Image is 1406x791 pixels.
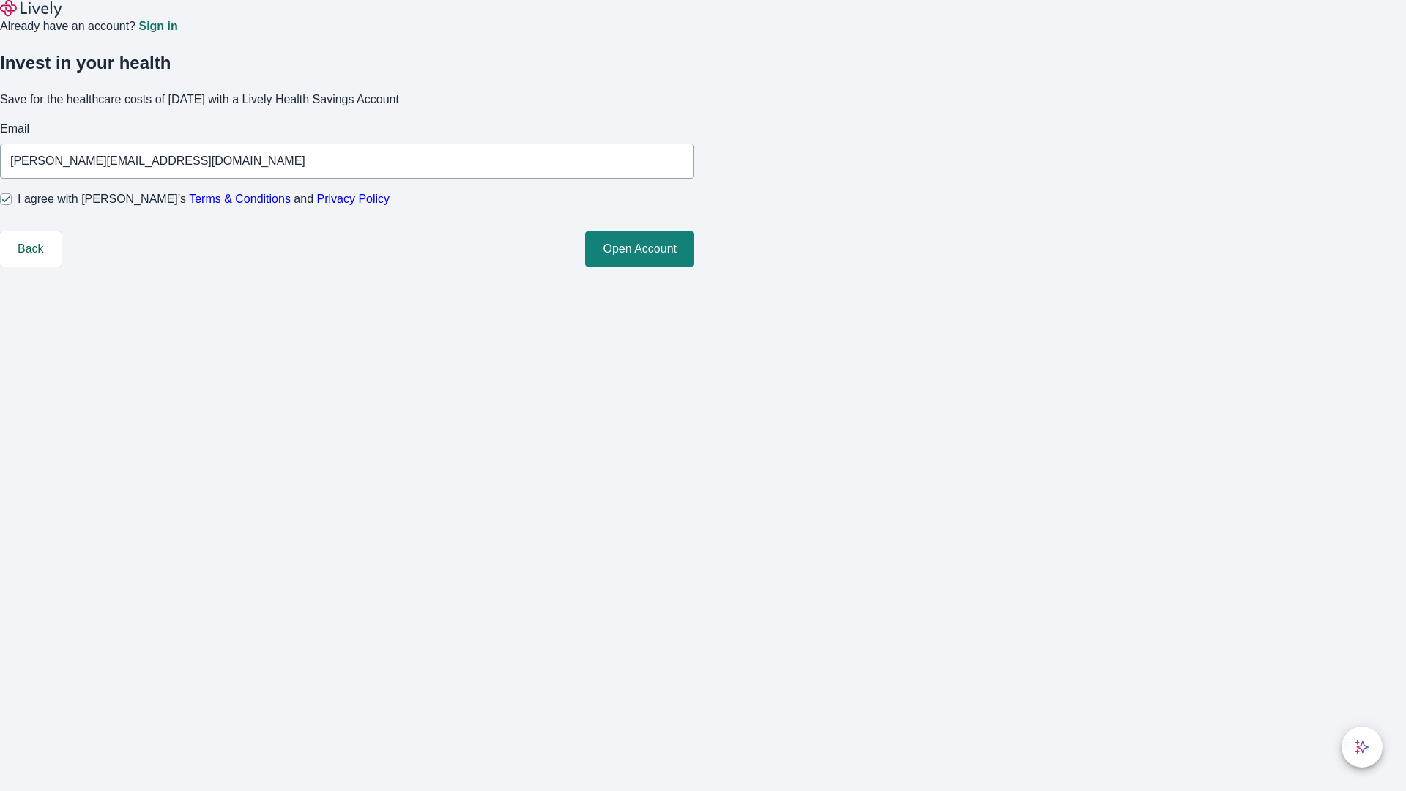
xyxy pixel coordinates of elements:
a: Terms & Conditions [189,193,291,205]
a: Privacy Policy [317,193,390,205]
button: chat [1342,727,1383,768]
span: I agree with [PERSON_NAME]’s and [18,190,390,208]
a: Sign in [138,21,177,32]
button: Open Account [585,231,694,267]
svg: Lively AI Assistant [1355,740,1369,754]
